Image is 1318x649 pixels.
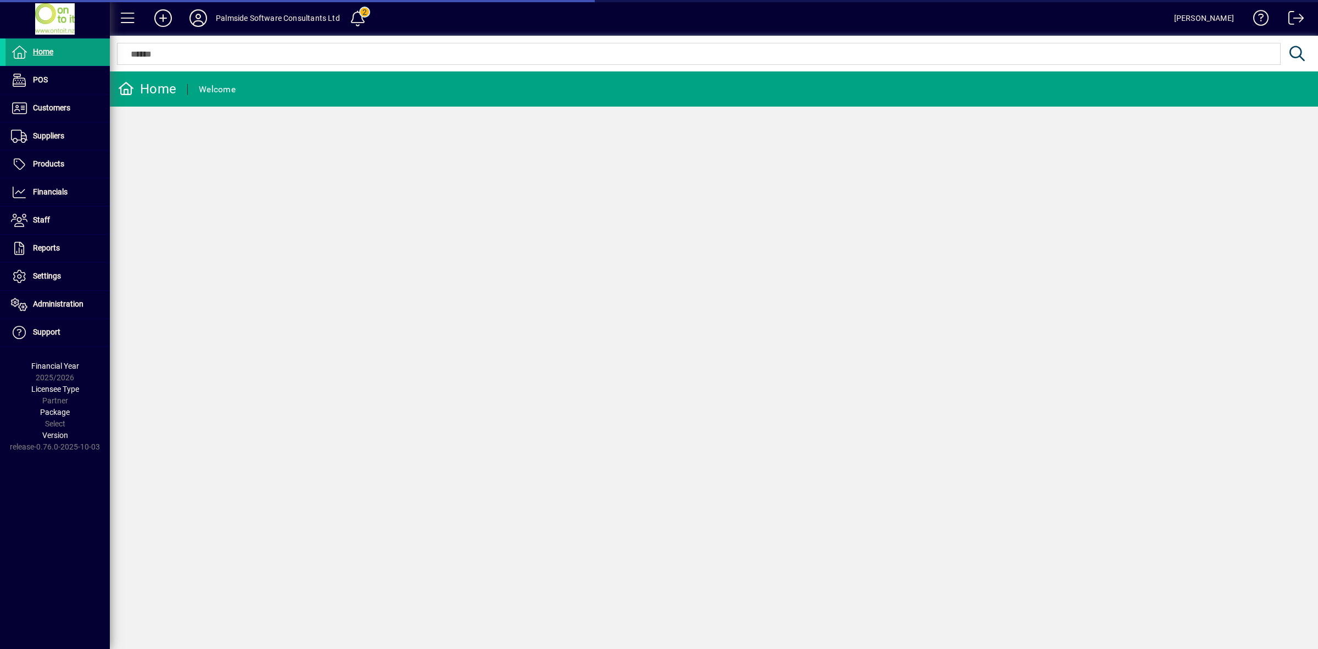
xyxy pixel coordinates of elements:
[181,8,216,28] button: Profile
[216,9,340,27] div: Palmside Software Consultants Ltd
[5,123,110,150] a: Suppliers
[5,66,110,94] a: POS
[5,291,110,318] a: Administration
[5,179,110,206] a: Financials
[5,263,110,290] a: Settings
[31,362,79,370] span: Financial Year
[33,47,53,56] span: Home
[31,385,79,393] span: Licensee Type
[33,187,68,196] span: Financials
[1280,2,1304,38] a: Logout
[1174,9,1234,27] div: [PERSON_NAME]
[33,215,50,224] span: Staff
[5,95,110,122] a: Customers
[33,328,60,336] span: Support
[5,151,110,178] a: Products
[40,408,70,417] span: Package
[5,235,110,262] a: Reports
[33,103,70,112] span: Customers
[33,131,64,140] span: Suppliers
[199,81,236,98] div: Welcome
[33,299,83,308] span: Administration
[146,8,181,28] button: Add
[33,271,61,280] span: Settings
[118,80,176,98] div: Home
[42,431,68,440] span: Version
[33,159,64,168] span: Products
[33,75,48,84] span: POS
[5,207,110,234] a: Staff
[5,319,110,346] a: Support
[1245,2,1269,38] a: Knowledge Base
[33,243,60,252] span: Reports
